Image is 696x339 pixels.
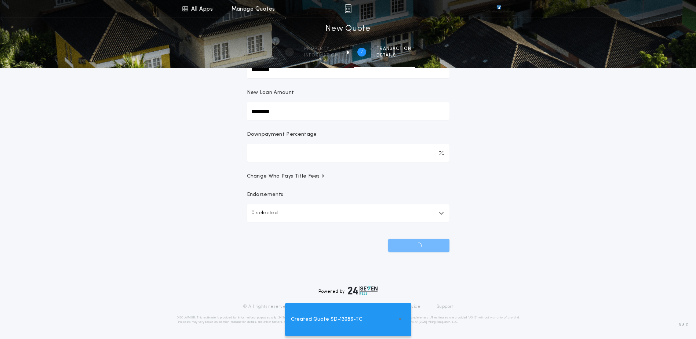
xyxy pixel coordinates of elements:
input: New Loan Amount [247,102,449,120]
button: Change Who Pays Title Fees [247,173,449,180]
span: Created Quote SD-13086-TC [291,316,362,324]
img: logo [348,286,378,295]
h1: New Quote [325,23,370,35]
p: Downpayment Percentage [247,131,317,138]
span: details [376,52,411,58]
input: Downpayment Percentage [247,144,449,162]
p: Endorsements [247,191,449,198]
p: New Loan Amount [247,89,294,96]
img: vs-icon [483,5,514,12]
img: img [345,4,351,13]
p: 0 selected [251,209,278,218]
h2: 2 [360,49,363,55]
span: Property [304,46,338,52]
input: Sale Price [247,61,449,78]
div: Powered by [318,286,378,295]
button: 0 selected [247,204,449,222]
span: Transaction [376,46,411,52]
span: information [304,52,338,58]
span: Change Who Pays Title Fees [247,173,326,180]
